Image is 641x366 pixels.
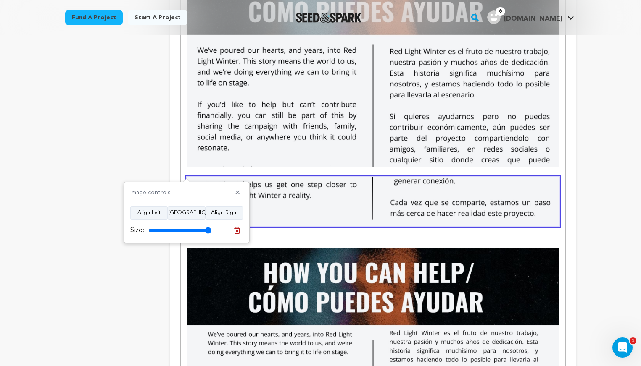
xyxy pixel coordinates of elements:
img: Seed&Spark Logo Dark Mode [296,13,362,23]
a: Fund a project [65,10,123,25]
label: Size: [130,225,144,235]
img: user.png [487,10,501,24]
button: Align Left [130,206,168,220]
span: 1 [630,337,636,344]
span: 6 [496,7,505,16]
iframe: Intercom live chat [612,337,633,358]
button: [GEOGRAPHIC_DATA] [168,206,206,220]
a: Seed&Spark Homepage [296,13,362,23]
span: Hrproductions.Studio's Profile [485,9,576,26]
a: Start a project [128,10,187,25]
span: [DOMAIN_NAME] [504,16,562,22]
img: 1755841247-2a4a7c87-dbac-4143-853f-e97716530428.jpg [187,177,559,226]
h4: Image controls [130,188,171,197]
a: Hrproductions.Studio's Profile [485,9,576,24]
button: Align Right [206,206,243,220]
div: Hrproductions.Studio's Profile [487,10,562,24]
button: ✕ [232,189,243,197]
